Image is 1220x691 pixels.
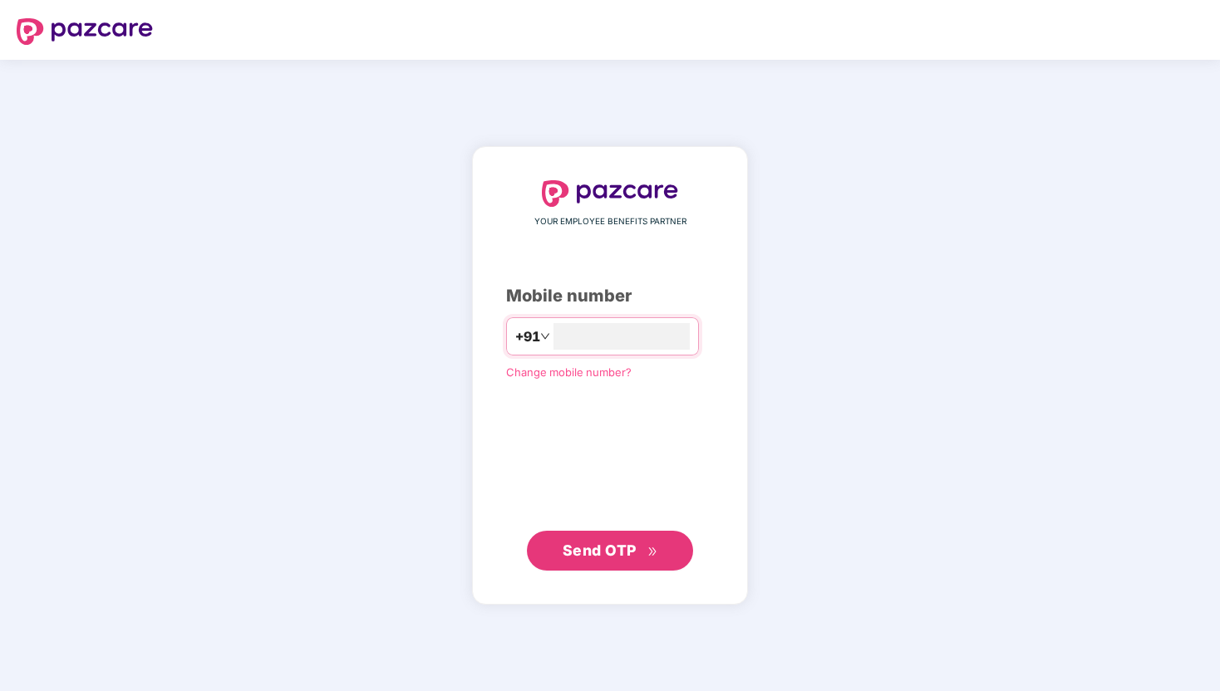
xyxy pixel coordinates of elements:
[534,215,686,228] span: YOUR EMPLOYEE BENEFITS PARTNER
[515,326,540,347] span: +91
[506,365,632,379] a: Change mobile number?
[527,531,693,571] button: Send OTPdouble-right
[540,331,550,341] span: down
[647,546,658,557] span: double-right
[563,542,637,559] span: Send OTP
[506,283,714,309] div: Mobile number
[542,180,678,207] img: logo
[17,18,153,45] img: logo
